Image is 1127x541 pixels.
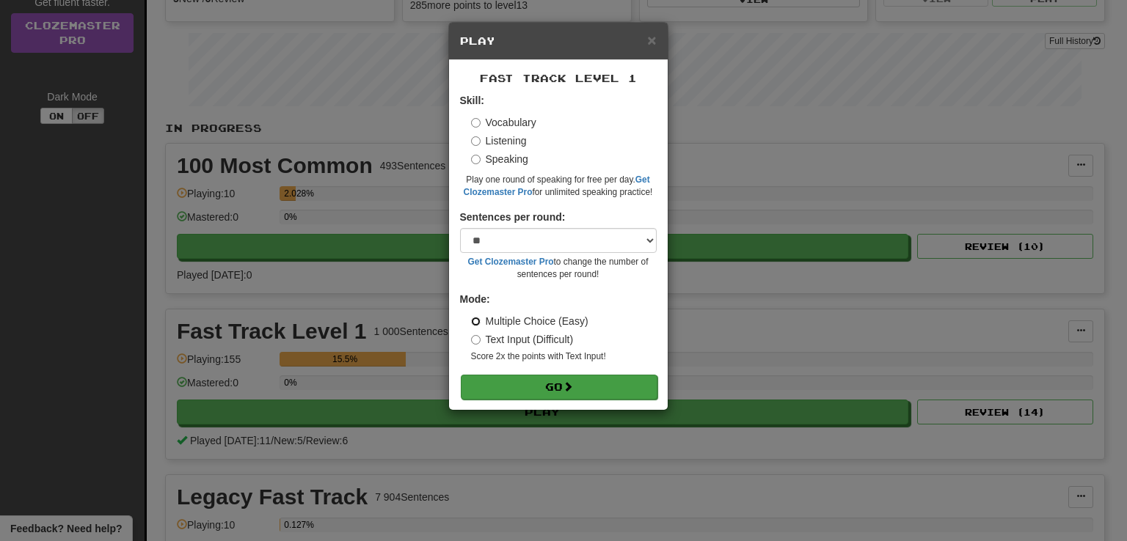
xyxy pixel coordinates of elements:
input: Multiple Choice (Easy) [471,317,481,326]
input: Text Input (Difficult) [471,335,481,345]
span: Fast Track Level 1 [480,72,637,84]
small: to change the number of sentences per round! [460,256,657,281]
button: Close [647,32,656,48]
label: Sentences per round: [460,210,566,224]
span: × [647,32,656,48]
a: Get Clozemaster Pro [468,257,554,267]
button: Go [461,375,657,400]
small: Score 2x the points with Text Input ! [471,350,657,363]
label: Speaking [471,152,528,166]
strong: Skill: [460,95,484,106]
h5: Play [460,34,657,48]
input: Speaking [471,155,481,164]
label: Multiple Choice (Easy) [471,314,588,328]
label: Vocabulary [471,115,536,130]
input: Vocabulary [471,118,481,128]
label: Text Input (Difficult) [471,332,574,347]
label: Listening [471,133,527,148]
strong: Mode: [460,293,490,305]
small: Play one round of speaking for free per day. for unlimited speaking practice! [460,174,657,199]
input: Listening [471,136,481,146]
